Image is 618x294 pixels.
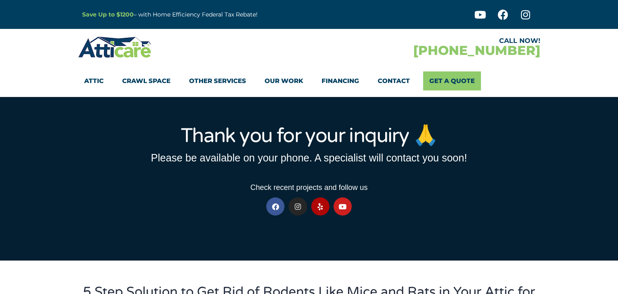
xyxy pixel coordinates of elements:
[322,71,359,90] a: Financing
[82,184,536,191] h3: Check recent projects and follow us
[309,38,540,44] div: CALL NOW!
[82,11,134,18] a: Save Up to $1200
[122,71,170,90] a: Crawl Space
[82,153,536,163] h3: Please be available on your phone. A specialist will contact you soon!
[423,71,481,90] a: Get A Quote
[265,71,303,90] a: Our Work
[84,71,534,90] nav: Menu
[82,126,536,146] h1: Thank you for your inquiry 🙏
[84,71,104,90] a: Attic
[82,10,350,19] p: – with Home Efficiency Federal Tax Rebate!
[189,71,246,90] a: Other Services
[378,71,410,90] a: Contact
